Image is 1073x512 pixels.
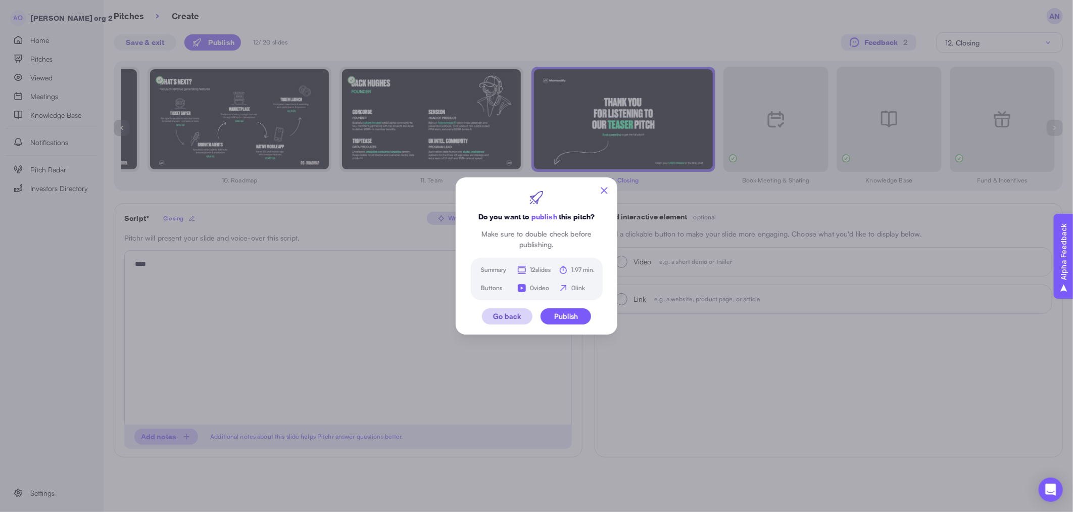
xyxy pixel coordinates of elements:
div: Publish [554,313,578,320]
p: 0 video [530,284,550,293]
span: Do you want to this pitch? [478,212,595,221]
img: svg%3e [557,264,569,276]
button: Publish [541,308,591,324]
p: Summary [481,265,508,274]
p: Buttons [481,284,508,293]
img: Logo [526,188,547,208]
img: svg%3e [516,264,528,276]
button: Go back [482,308,532,324]
p: 1.97 min. [571,265,595,274]
p: 12 slides [530,265,551,274]
div: Go back [493,313,521,320]
p: 0 link [571,284,586,293]
b: publish [531,212,557,221]
p: Make sure to double check before publishing. [481,228,592,250]
img: svg%3e [557,282,569,294]
div: Open Intercom Messenger [1039,478,1063,502]
img: svg%3e [516,282,528,294]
